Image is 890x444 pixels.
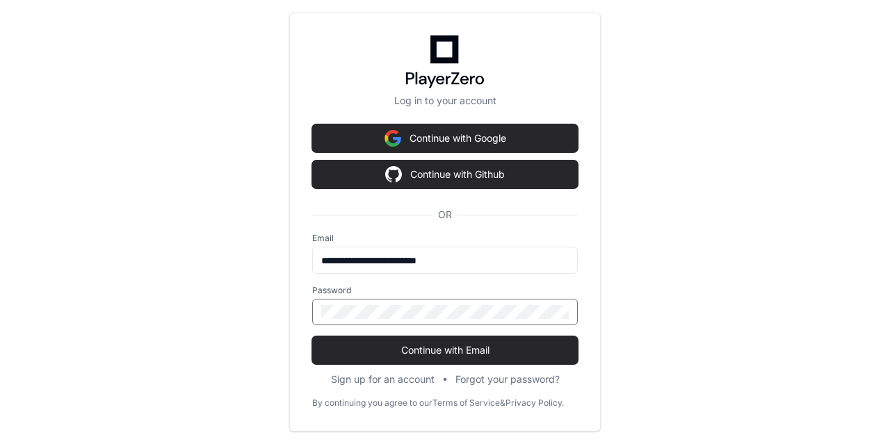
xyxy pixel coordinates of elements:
[455,372,560,386] button: Forgot your password?
[331,372,435,386] button: Sign up for an account
[385,124,401,152] img: Sign in with google
[312,336,578,364] button: Continue with Email
[385,161,402,188] img: Sign in with google
[500,397,505,409] div: &
[312,94,578,108] p: Log in to your account
[312,233,578,244] label: Email
[505,397,564,409] a: Privacy Policy.
[312,285,578,296] label: Password
[312,343,578,357] span: Continue with Email
[312,124,578,152] button: Continue with Google
[312,161,578,188] button: Continue with Github
[432,208,458,222] span: OR
[312,397,432,409] div: By continuing you agree to our
[432,397,500,409] a: Terms of Service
